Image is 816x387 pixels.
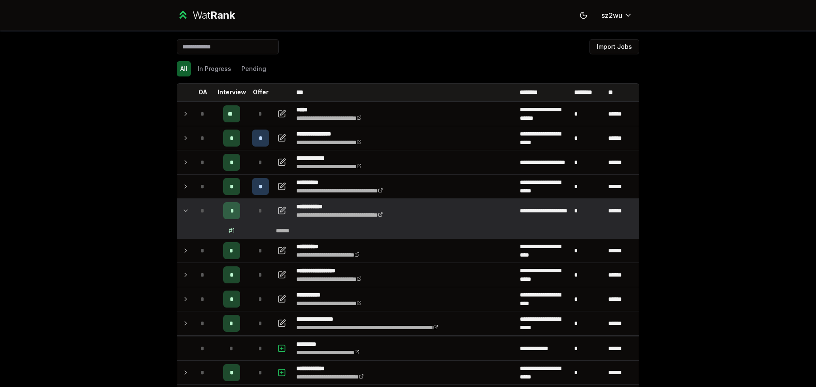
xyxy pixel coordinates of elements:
[595,8,639,23] button: sz2wu
[218,88,246,96] p: Interview
[210,9,235,21] span: Rank
[601,10,622,20] span: sz2wu
[198,88,207,96] p: OA
[177,61,191,76] button: All
[589,39,639,54] button: Import Jobs
[238,61,269,76] button: Pending
[194,61,235,76] button: In Progress
[193,8,235,22] div: Wat
[177,8,235,22] a: WatRank
[253,88,269,96] p: Offer
[229,226,235,235] div: # 1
